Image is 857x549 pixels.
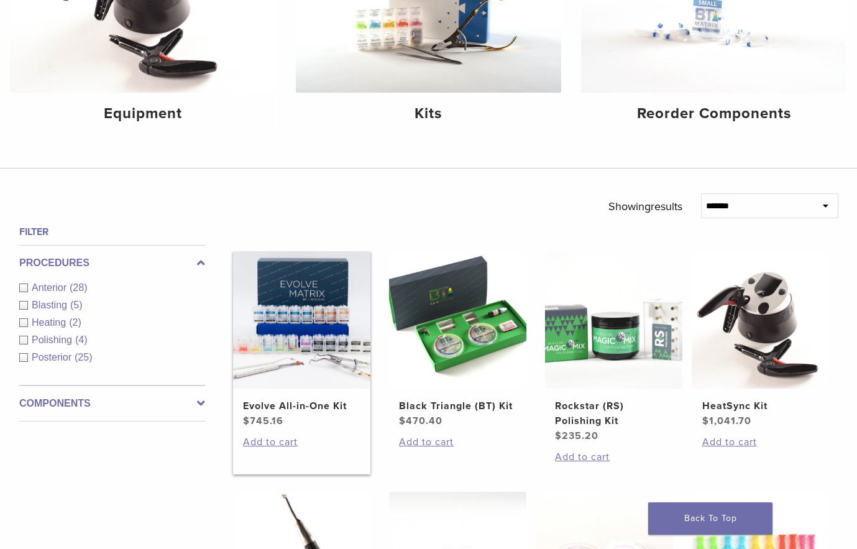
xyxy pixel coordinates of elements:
[702,435,819,450] a: Add to cart: “HeatSync Kit”
[243,415,250,427] span: $
[702,399,819,413] h2: HeatSync Kit
[75,352,92,362] span: (25)
[20,103,266,125] h4: Equipment
[608,193,682,219] p: Showing results
[70,282,87,293] span: (28)
[32,300,70,310] span: Blasting
[243,415,283,427] bdi: 745.16
[555,430,598,442] bdi: 235.20
[555,430,562,442] span: $
[555,399,672,428] h2: Rockstar (RS) Polishing Kit
[399,415,442,427] bdi: 470.40
[555,450,672,464] a: Add to cart: “Rockstar (RS) Polishing Kit”
[306,103,552,125] h4: Kits
[692,251,829,428] a: HeatSync KitHeatSync Kit $1,041.70
[69,317,81,328] span: (2)
[19,396,205,411] label: Components
[648,502,772,535] a: Back To Top
[32,317,69,328] span: Heating
[545,251,682,443] a: Rockstar (RS) Polishing KitRockstar (RS) Polishing Kit $235.20
[702,415,709,427] span: $
[19,256,205,270] label: Procedures
[243,399,360,413] h2: Evolve All-in-One Kit
[233,251,370,428] a: Evolve All-in-One KitEvolve All-in-One Kit $745.16
[389,251,526,389] img: Black Triangle (BT) Kit
[32,352,75,362] span: Posterior
[233,251,370,389] img: Evolve All-in-One Kit
[591,103,837,125] h4: Reorder Components
[692,251,829,389] img: HeatSync Kit
[545,251,682,389] img: Rockstar (RS) Polishing Kit
[399,415,406,427] span: $
[70,300,83,310] span: (5)
[32,282,70,293] span: Anterior
[32,334,75,345] span: Polishing
[399,435,516,450] a: Add to cart: “Black Triangle (BT) Kit”
[75,334,88,345] span: (4)
[399,399,516,413] h2: Black Triangle (BT) Kit
[243,435,360,450] a: Add to cart: “Evolve All-in-One Kit”
[389,251,526,428] a: Black Triangle (BT) KitBlack Triangle (BT) Kit $470.40
[19,224,205,239] h4: Filter
[702,415,751,427] bdi: 1,041.70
